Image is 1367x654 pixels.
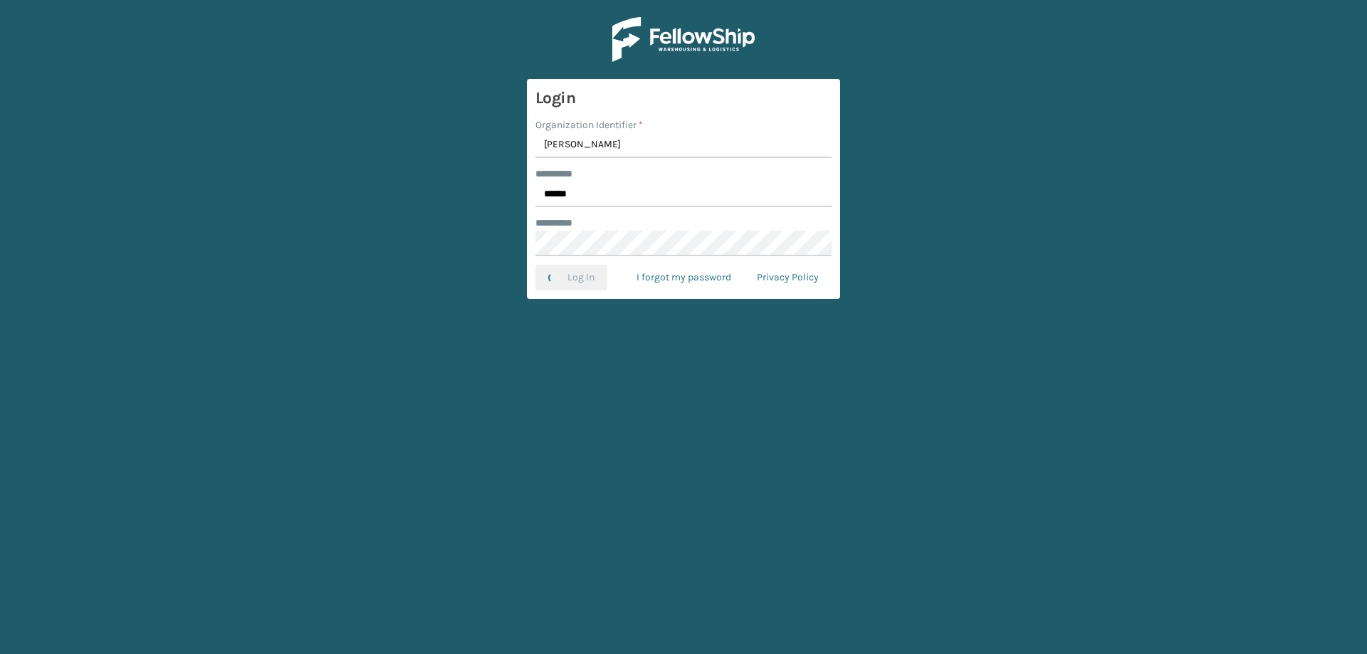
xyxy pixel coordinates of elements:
[535,88,832,109] h3: Login
[535,117,643,132] label: Organization Identifier
[744,265,832,290] a: Privacy Policy
[535,265,607,290] button: Log In
[612,17,755,62] img: Logo
[624,265,744,290] a: I forgot my password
